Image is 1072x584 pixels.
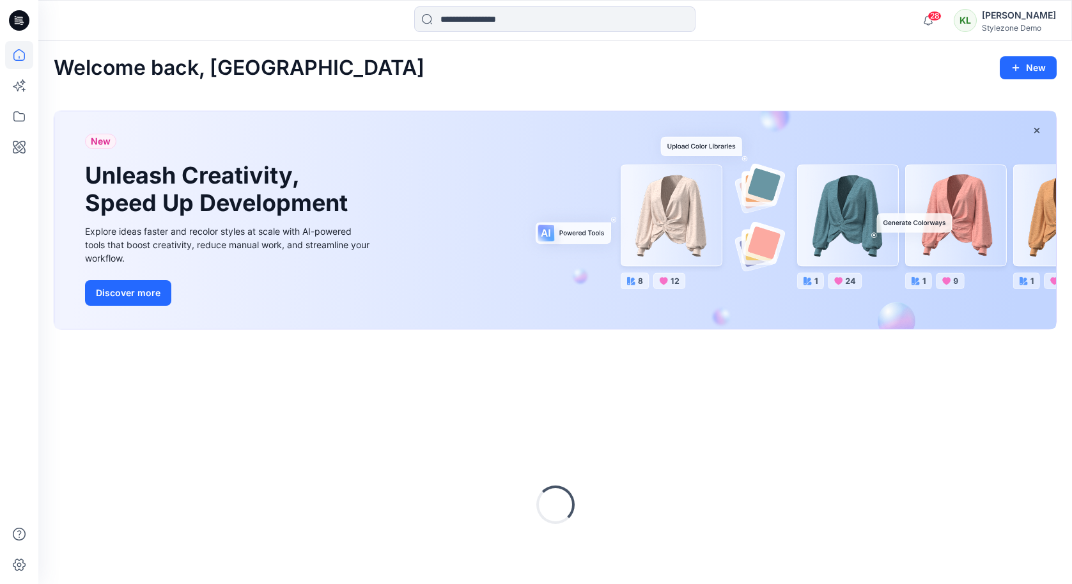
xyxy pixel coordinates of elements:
[982,8,1056,23] div: [PERSON_NAME]
[85,162,353,217] h1: Unleash Creativity, Speed Up Development
[928,11,942,21] span: 28
[1000,56,1057,79] button: New
[54,56,424,80] h2: Welcome back, [GEOGRAPHIC_DATA]
[982,23,1056,33] div: Stylezone Demo
[85,225,373,265] div: Explore ideas faster and recolor styles at scale with AI-powered tools that boost creativity, red...
[91,134,111,149] span: New
[85,280,373,306] a: Discover more
[954,9,977,32] div: KL
[85,280,171,306] button: Discover more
